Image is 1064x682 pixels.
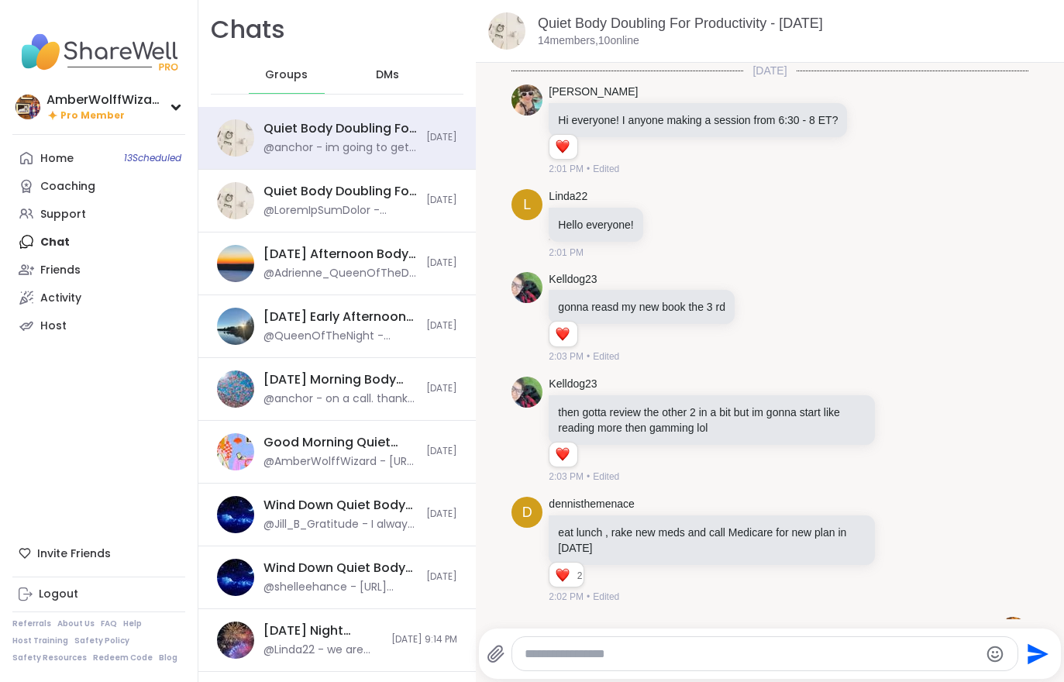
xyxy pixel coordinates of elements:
img: https://sharewell-space-live.sfo3.digitaloceanspaces.com/user-generated/f837f3be-89e4-4695-8841-a... [511,272,542,303]
a: dennisthemenace [549,497,635,512]
p: Hello everyone! [558,217,633,232]
div: Wind Down Quiet Body Doubling - [DATE] [263,497,417,514]
img: Quiet Body Doubling For Productivity - Thursday, Oct 09 [217,119,254,157]
div: Reaction list [549,322,577,346]
img: https://sharewell-space-live.sfo3.digitaloceanspaces.com/user-generated/f837f3be-89e4-4695-8841-a... [511,377,542,408]
span: Edited [593,590,619,604]
img: AmberWolffWizard [15,95,40,119]
div: @Jill_B_Gratitude - I always fall asleep during these. Thank you [PERSON_NAME] and all the wind d... [263,517,417,532]
a: Safety Policy [74,635,129,646]
span: [DATE] [743,63,796,78]
a: FAQ [101,618,117,629]
span: [DATE] [426,194,457,207]
p: gonna reasd my new book the 3 rd [558,299,725,315]
span: • [587,350,590,363]
div: Logout [39,587,78,602]
div: [DATE] Night [PERSON_NAME] Pack, [DATE] [263,622,382,639]
img: Wind Down Quiet Body Doubling - Wednesday, Oct 08 [217,559,254,596]
a: Safety Resources [12,653,87,663]
div: Quiet Body Doubling For Productivity - [DATE] [263,120,417,137]
span: [DATE] [426,445,457,458]
a: Redeem Code [93,653,153,663]
span: • [587,590,590,604]
a: Coaching [12,172,185,200]
div: Wind Down Quiet Body Doubling - [DATE] [263,560,417,577]
span: Edited [593,470,619,484]
img: Thursday Early Afternoon Body Double Buddies, Oct 09 [217,308,254,345]
span: Edited [593,350,619,363]
div: [DATE] Afternoon Body Double Buddies, [DATE] [263,246,417,263]
a: Host [12,312,185,339]
a: Support [12,200,185,228]
div: Reaction list [549,135,577,160]
div: @LoremIpSumDolor - ***Sitamet Consec*** - **4ad 4 Elitsed** - *Doeiu Tempor* - Inci utl etd magna... [263,203,417,219]
div: Activity [40,291,81,306]
a: Referrals [12,618,51,629]
a: Host Training [12,635,68,646]
img: Wind Down Quiet Body Doubling - Wednesday, Oct 08 [217,496,254,533]
button: Reactions: love [554,569,570,581]
div: [DATE] Early Afternoon Body Double Buddies, [DATE] [263,308,417,325]
textarea: Type your message [525,646,980,662]
a: Help [123,618,142,629]
span: 2 [577,569,584,583]
div: @Linda22 - we are kids at heart :-) [263,642,382,658]
div: AmberWolffWizard [46,91,163,108]
h1: Chats [211,12,285,47]
div: @anchor - im going to get moving! thanks for hosting. [263,140,417,156]
div: @Adrienne_QueenOfTheDawn - Back from lunch. [263,266,417,281]
span: [DATE] [426,319,457,332]
button: Emoji picker [986,645,1004,663]
a: Kelldog23 [549,272,597,288]
div: Reaction list [549,443,577,467]
a: Friends [12,256,185,284]
div: Quiet Body Doubling For Productivity - [DATE] [263,183,417,200]
button: Send [1018,636,1053,671]
p: then gotta review the other 2 in a bit but im gonna start like reading more then gamming lol [558,405,865,436]
span: DMs [376,67,399,83]
a: Home13Scheduled [12,144,185,172]
span: [DATE] [426,257,457,270]
img: Good Morning Quiet Body Doubling For Productivity, Oct 09 [217,433,254,470]
span: 13 Scheduled [124,152,181,164]
span: [DATE] 9:14 PM [391,633,457,646]
span: • [587,162,590,176]
div: [DATE] Morning Body Double Buddies, [DATE] [263,371,417,388]
div: Coaching [40,179,95,195]
span: • [587,470,590,484]
span: Edited [593,162,619,176]
img: Thursday Afternoon Body Double Buddies, Oct 09 [217,245,254,282]
span: Pro Member [60,109,125,122]
p: eat lunch , rake new meds and call Medicare for new plan in [DATE] [558,525,865,556]
img: Quiet Body Doubling For Productivity - Thursday, Oct 09 [488,12,525,50]
div: @AmberWolffWizard - [URL][DOMAIN_NAME] [263,454,417,470]
button: Reactions: love [554,449,570,461]
span: 2:01 PM [549,246,584,260]
a: About Us [57,618,95,629]
span: 2:03 PM [549,470,584,484]
img: https://sharewell-space-live.sfo3.digitaloceanspaces.com/user-generated/3bf5b473-6236-4210-9da2-3... [511,84,542,115]
span: [DATE] [426,570,457,584]
div: Invite Friends [12,539,185,567]
div: Good Morning Quiet Body Doubling For Productivity, [DATE] [263,434,417,451]
a: [PERSON_NAME] [549,84,638,100]
span: L [523,195,531,215]
img: Quiet Body Doubling For Productivity - Thursday, Oct 09 [217,182,254,219]
span: d [522,502,532,523]
div: Friends [40,263,81,278]
a: Activity [12,284,185,312]
a: Blog [159,653,177,663]
p: 14 members, 10 online [538,33,639,49]
span: [DATE] [426,382,457,395]
a: Logout [12,580,185,608]
div: Support [40,207,86,222]
a: Linda22 [549,189,587,205]
img: Thursday Morning Body Double Buddies, Oct 09 [217,370,254,408]
div: @shelleehance - [URL][DOMAIN_NAME] [263,580,417,595]
img: Wednesday Night Wolff Pack, Oct 08 [217,622,254,659]
div: Reaction list [549,563,577,587]
span: 2:03 PM [549,350,584,363]
a: Kelldog23 [549,377,597,392]
span: 2:01 PM [549,162,584,176]
img: https://sharewell-space-live.sfo3.digitaloceanspaces.com/user-generated/9a5601ee-7e1f-42be-b53e-4... [997,617,1028,648]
